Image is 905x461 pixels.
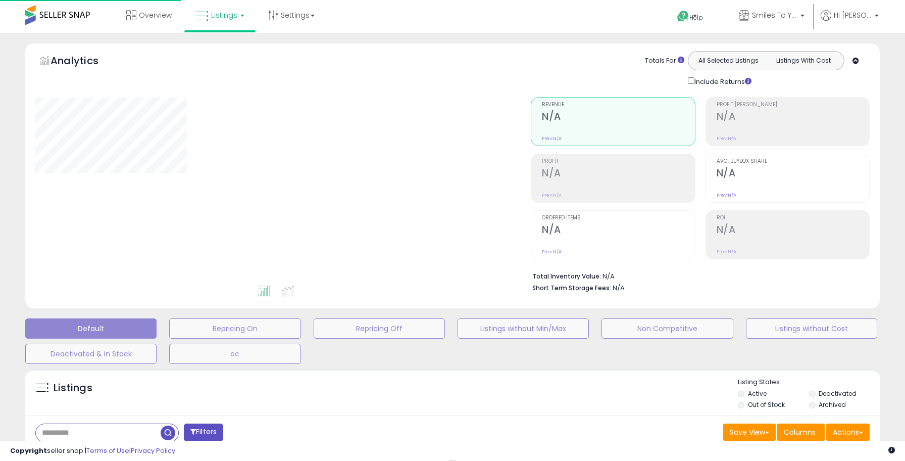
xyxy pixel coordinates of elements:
span: Overview [139,10,172,20]
a: Hi [PERSON_NAME] [821,10,879,33]
h2: N/A [542,224,694,238]
small: Prev: N/A [542,135,562,142]
span: Smiles To Your Front Door [752,10,797,20]
button: Listings without Min/Max [458,318,589,339]
span: Profit [542,159,694,164]
h2: N/A [717,111,869,124]
strong: Copyright [10,446,47,455]
small: Prev: N/A [717,249,736,255]
button: Listings without Cost [746,318,877,339]
span: Hi [PERSON_NAME] [834,10,872,20]
li: N/A [532,269,862,282]
span: Help [689,13,703,22]
small: Prev: N/A [717,192,736,198]
span: N/A [613,283,625,293]
h2: N/A [542,111,694,124]
div: Include Returns [680,75,764,87]
button: Repricing Off [314,318,445,339]
button: Non Competitive [601,318,733,339]
button: Default [25,318,157,339]
a: Help [669,3,723,33]
span: Revenue [542,102,694,108]
b: Short Term Storage Fees: [532,284,611,292]
button: Listings With Cost [766,54,841,67]
span: Profit [PERSON_NAME] [717,102,869,108]
button: cc [169,344,300,364]
div: Totals For [645,56,684,66]
small: Prev: N/A [542,192,562,198]
span: Ordered Items [542,215,694,221]
small: Prev: N/A [542,249,562,255]
i: Get Help [677,10,689,23]
button: All Selected Listings [691,54,766,67]
b: Total Inventory Value: [532,272,601,281]
h2: N/A [717,224,869,238]
h5: Analytics [51,54,118,70]
h2: N/A [542,167,694,181]
span: ROI [717,215,869,221]
button: Repricing On [169,318,300,339]
div: seller snap | | [10,446,175,456]
span: Avg. Buybox Share [717,159,869,164]
small: Prev: N/A [717,135,736,142]
h2: N/A [717,167,869,181]
span: Listings [211,10,237,20]
button: Deactivated & In Stock [25,344,157,364]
